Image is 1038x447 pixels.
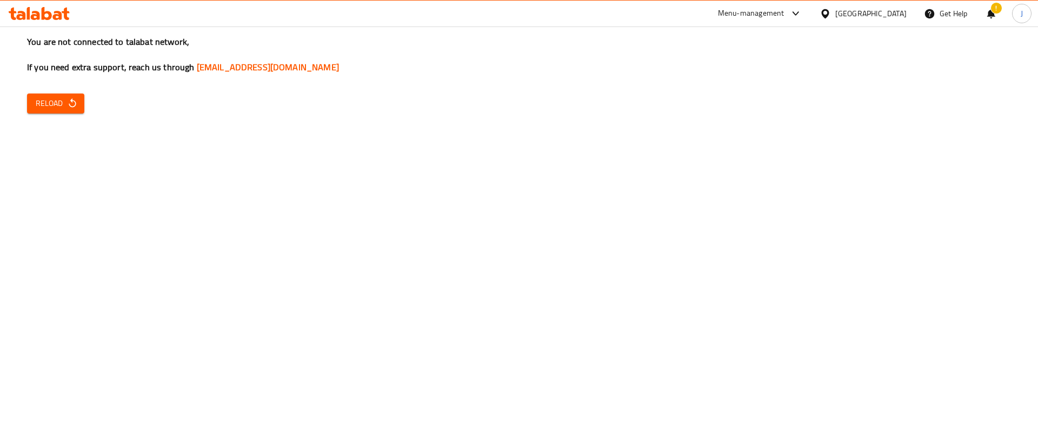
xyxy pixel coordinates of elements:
[27,36,1011,74] h3: You are not connected to talabat network, If you need extra support, reach us through
[27,94,84,114] button: Reload
[36,97,76,110] span: Reload
[197,59,339,75] a: [EMAIL_ADDRESS][DOMAIN_NAME]
[718,7,784,20] div: Menu-management
[835,8,907,19] div: [GEOGRAPHIC_DATA]
[1021,8,1023,19] span: J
